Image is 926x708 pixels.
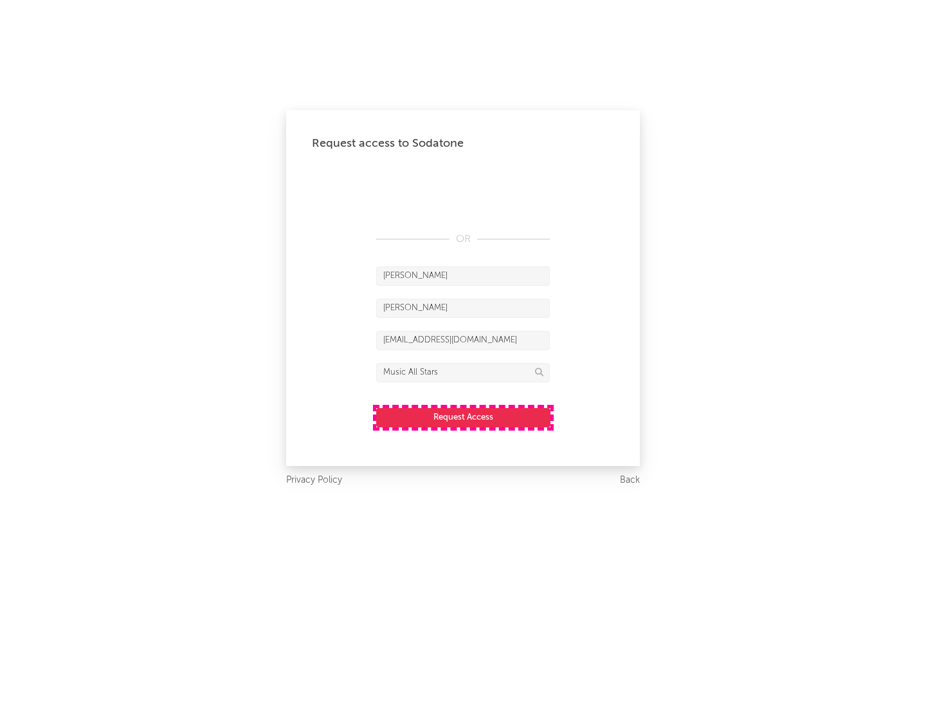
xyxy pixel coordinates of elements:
input: Last Name [376,299,550,318]
div: Request access to Sodatone [312,136,614,151]
input: First Name [376,266,550,286]
a: Privacy Policy [286,472,342,489]
a: Back [620,472,640,489]
button: Request Access [376,408,550,427]
div: OR [376,232,550,247]
input: Email [376,331,550,350]
input: Division [376,363,550,382]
